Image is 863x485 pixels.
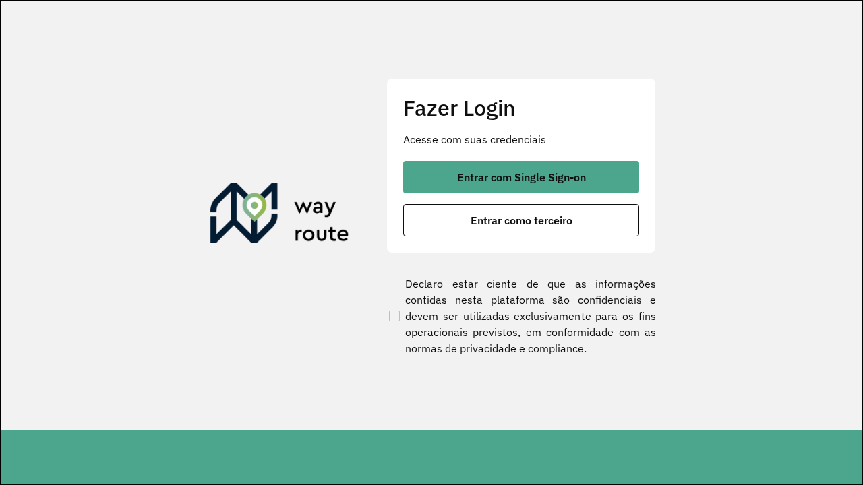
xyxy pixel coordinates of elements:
span: Entrar como terceiro [471,215,572,226]
label: Declaro estar ciente de que as informações contidas nesta plataforma são confidenciais e devem se... [386,276,656,356]
button: button [403,161,639,193]
button: button [403,204,639,236]
h2: Fazer Login [403,95,639,121]
span: Entrar com Single Sign-on [457,172,586,183]
img: Roteirizador AmbevTech [210,183,349,248]
p: Acesse com suas credenciais [403,131,639,148]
